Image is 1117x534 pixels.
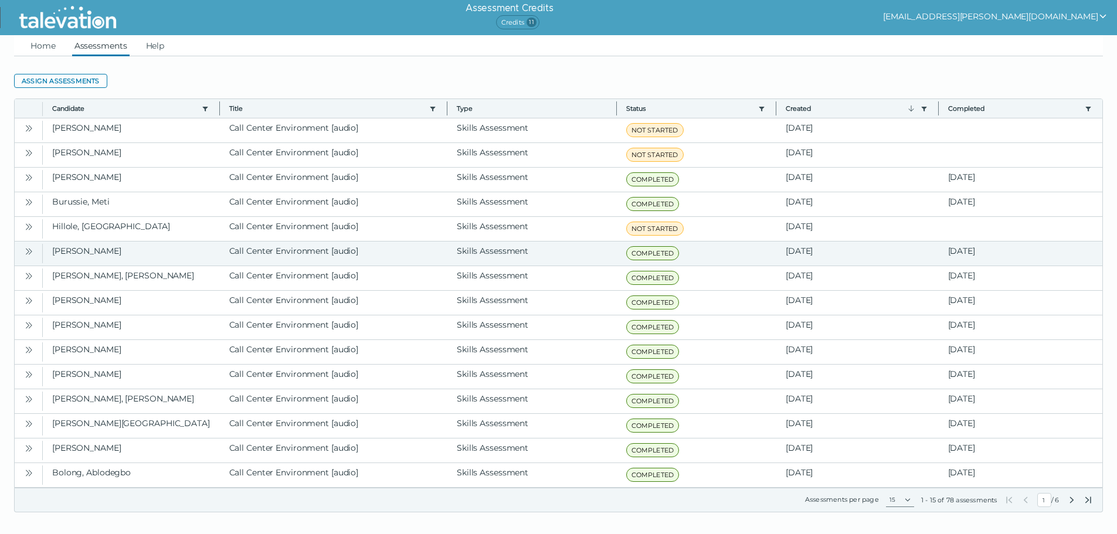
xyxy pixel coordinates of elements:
[626,468,680,482] span: COMPLETED
[447,414,617,438] clr-dg-cell: Skills Assessment
[883,9,1108,23] button: show user actions
[1067,495,1077,505] button: Next Page
[776,266,939,290] clr-dg-cell: [DATE]
[24,321,33,330] cds-icon: Open
[443,96,451,121] button: Column resize handle
[22,170,36,184] button: Open
[939,168,1103,192] clr-dg-cell: [DATE]
[447,389,617,413] clr-dg-cell: Skills Assessment
[496,15,539,29] span: Credits
[72,35,130,56] a: Assessments
[939,291,1103,315] clr-dg-cell: [DATE]
[28,35,58,56] a: Home
[776,242,939,266] clr-dg-cell: [DATE]
[220,168,448,192] clr-dg-cell: Call Center Environment [audio]
[24,271,33,281] cds-icon: Open
[52,104,197,113] button: Candidate
[776,389,939,413] clr-dg-cell: [DATE]
[43,242,220,266] clr-dg-cell: [PERSON_NAME]
[776,118,939,142] clr-dg-cell: [DATE]
[447,266,617,290] clr-dg-cell: Skills Assessment
[1004,493,1093,507] div: /
[22,121,36,135] button: Open
[220,192,448,216] clr-dg-cell: Call Center Environment [audio]
[939,389,1103,413] clr-dg-cell: [DATE]
[626,295,680,309] span: COMPLETED
[43,463,220,487] clr-dg-cell: Bolong, Ablodegbo
[776,291,939,315] clr-dg-cell: [DATE]
[466,1,553,15] h6: Assessment Credits
[1037,493,1051,507] input: Current Page
[22,416,36,430] button: Open
[776,168,939,192] clr-dg-cell: [DATE]
[43,315,220,339] clr-dg-cell: [PERSON_NAME]
[24,468,33,478] cds-icon: Open
[24,222,33,232] cds-icon: Open
[447,192,617,216] clr-dg-cell: Skills Assessment
[776,463,939,487] clr-dg-cell: [DATE]
[447,168,617,192] clr-dg-cell: Skills Assessment
[220,118,448,142] clr-dg-cell: Call Center Environment [audio]
[43,414,220,438] clr-dg-cell: [PERSON_NAME][GEOGRAPHIC_DATA]
[786,104,916,113] button: Created
[939,414,1103,438] clr-dg-cell: [DATE]
[22,268,36,283] button: Open
[776,217,939,241] clr-dg-cell: [DATE]
[220,463,448,487] clr-dg-cell: Call Center Environment [audio]
[22,293,36,307] button: Open
[220,217,448,241] clr-dg-cell: Call Center Environment [audio]
[447,463,617,487] clr-dg-cell: Skills Assessment
[43,118,220,142] clr-dg-cell: [PERSON_NAME]
[24,444,33,453] cds-icon: Open
[24,419,33,428] cds-icon: Open
[1054,495,1060,505] span: Total Pages
[22,465,36,479] button: Open
[626,271,680,285] span: COMPLETED
[144,35,167,56] a: Help
[939,340,1103,364] clr-dg-cell: [DATE]
[220,389,448,413] clr-dg-cell: Call Center Environment [audio]
[939,242,1103,266] clr-dg-cell: [DATE]
[24,370,33,379] cds-icon: Open
[22,195,36,209] button: Open
[447,315,617,339] clr-dg-cell: Skills Assessment
[626,123,684,137] span: NOT STARTED
[613,96,620,121] button: Column resize handle
[43,266,220,290] clr-dg-cell: [PERSON_NAME], [PERSON_NAME]
[22,342,36,356] button: Open
[626,222,684,236] span: NOT STARTED
[939,463,1103,487] clr-dg-cell: [DATE]
[447,365,617,389] clr-dg-cell: Skills Assessment
[776,365,939,389] clr-dg-cell: [DATE]
[776,315,939,339] clr-dg-cell: [DATE]
[948,104,1081,113] button: Completed
[939,438,1103,462] clr-dg-cell: [DATE]
[220,365,448,389] clr-dg-cell: Call Center Environment [audio]
[220,291,448,315] clr-dg-cell: Call Center Environment [audio]
[447,118,617,142] clr-dg-cell: Skills Assessment
[626,148,684,162] span: NOT STARTED
[939,192,1103,216] clr-dg-cell: [DATE]
[626,419,680,433] span: COMPLETED
[776,192,939,216] clr-dg-cell: [DATE]
[1004,495,1014,505] button: First Page
[24,148,33,158] cds-icon: Open
[43,168,220,192] clr-dg-cell: [PERSON_NAME]
[220,438,448,462] clr-dg-cell: Call Center Environment [audio]
[43,365,220,389] clr-dg-cell: [PERSON_NAME]
[24,247,33,256] cds-icon: Open
[24,345,33,355] cds-icon: Open
[43,291,220,315] clr-dg-cell: [PERSON_NAME]
[43,143,220,167] clr-dg-cell: [PERSON_NAME]
[220,340,448,364] clr-dg-cell: Call Center Environment [audio]
[626,104,754,113] button: Status
[43,340,220,364] clr-dg-cell: [PERSON_NAME]
[22,318,36,332] button: Open
[447,340,617,364] clr-dg-cell: Skills Assessment
[43,192,220,216] clr-dg-cell: Burussie, Meti
[457,104,607,113] span: Type
[626,394,680,408] span: COMPLETED
[14,74,107,88] button: Assign assessments
[626,246,680,260] span: COMPLETED
[935,96,942,121] button: Column resize handle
